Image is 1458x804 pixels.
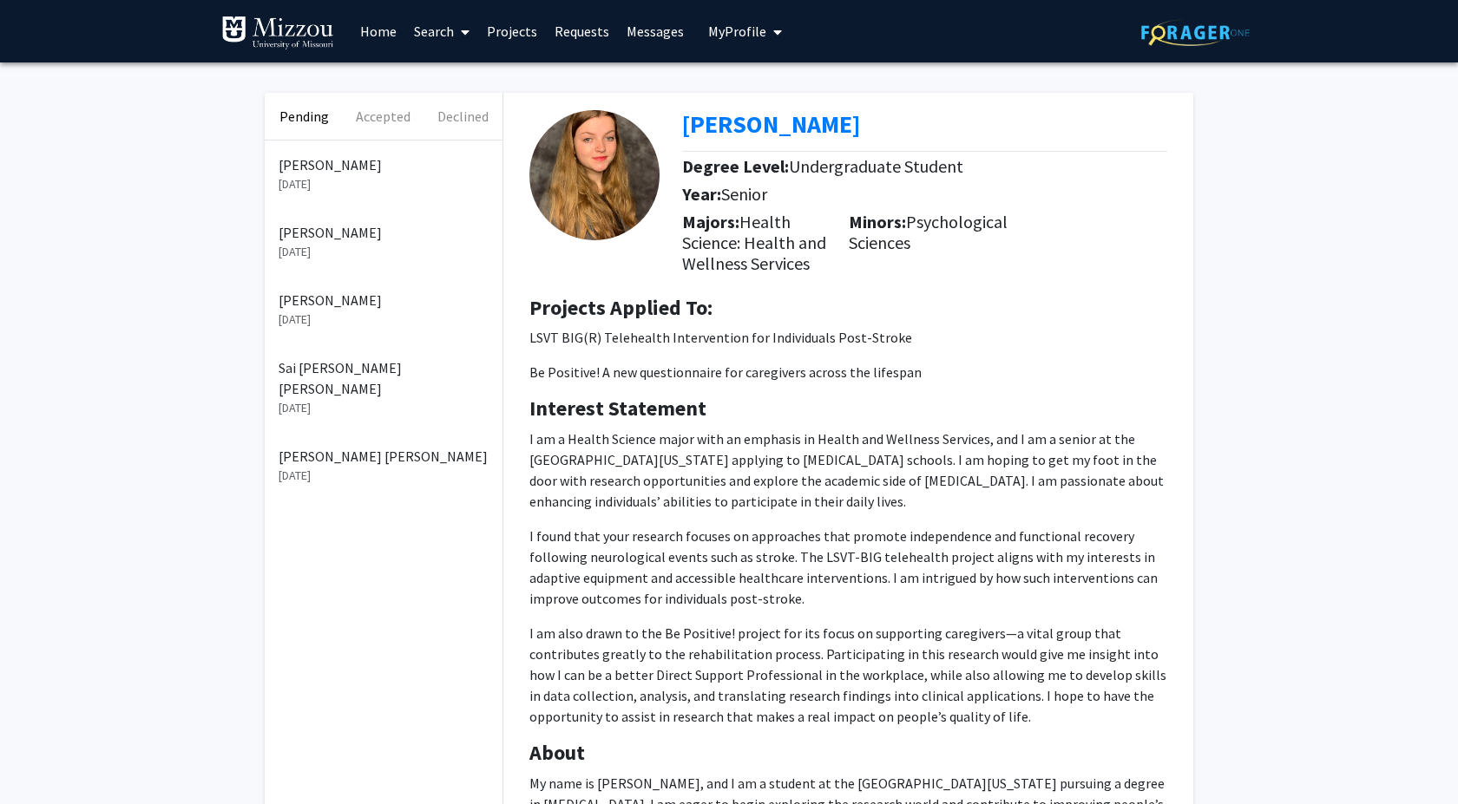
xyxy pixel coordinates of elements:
b: Minors: [849,211,906,232]
a: Projects [478,1,546,62]
p: [PERSON_NAME] [PERSON_NAME] [279,446,489,467]
a: Requests [546,1,618,62]
a: Opens in a new tab [682,108,860,140]
a: Search [405,1,478,62]
a: Home [351,1,405,62]
span: Psychological Sciences [849,211,1008,253]
b: [PERSON_NAME] [682,108,860,140]
b: Degree Level: [682,155,789,177]
p: [PERSON_NAME] [279,290,489,310]
p: [DATE] [279,175,489,193]
b: Projects Applied To: [529,294,713,321]
p: [PERSON_NAME] [279,222,489,243]
p: [DATE] [279,310,489,329]
button: Declined [424,93,502,140]
p: [PERSON_NAME] [279,154,489,175]
img: ForagerOne Logo [1141,19,1250,46]
p: Sai [PERSON_NAME] [PERSON_NAME] [279,357,489,399]
b: About [529,739,585,766]
span: Health Science: Health and Wellness Services [682,211,826,274]
img: University of Missouri Logo [221,16,334,50]
p: [DATE] [279,467,489,485]
img: Profile Picture [529,110,660,240]
b: Majors: [682,211,739,232]
p: Be Positive! A new questionnaire for caregivers across the lifespan [529,362,1167,382]
span: Senior [721,183,767,205]
button: Accepted [344,93,423,140]
b: Interest Statement [529,395,706,422]
b: Year: [682,183,721,205]
span: Undergraduate Student [789,155,963,177]
p: [DATE] [279,243,489,261]
iframe: Chat [13,726,74,791]
p: LSVT BIG(R) Telehealth Intervention for Individuals Post-Stroke [529,327,1167,348]
p: I found that your research focuses on approaches that promote independence and functional recover... [529,526,1167,609]
p: I am also drawn to the Be Positive! project for its focus on supporting caregivers—a vital group ... [529,623,1167,727]
p: [DATE] [279,399,489,417]
p: I am a Health Science major with an emphasis in Health and Wellness Services, and I am a senior a... [529,428,1167,512]
a: Messages [618,1,693,62]
button: Pending [265,93,344,140]
span: My Profile [708,23,766,40]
